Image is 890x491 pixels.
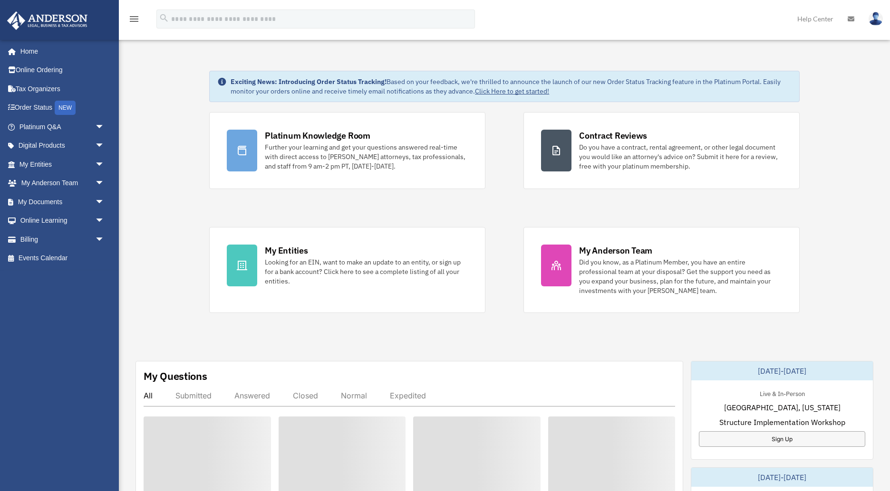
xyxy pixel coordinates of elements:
i: search [159,13,169,23]
a: Home [7,42,114,61]
div: My Entities [265,245,308,256]
div: [DATE]-[DATE] [691,361,873,380]
a: My Entities Looking for an EIN, want to make an update to an entity, or sign up for a bank accoun... [209,227,485,313]
div: NEW [55,101,76,115]
div: All [144,391,153,400]
div: Do you have a contract, rental agreement, or other legal document you would like an attorney's ad... [579,142,782,171]
a: Contract Reviews Do you have a contract, rental agreement, or other legal document you would like... [523,112,800,189]
a: My Anderson Teamarrow_drop_down [7,174,119,193]
i: menu [128,13,140,25]
a: My Anderson Team Did you know, as a Platinum Member, you have an entire professional team at your... [523,227,800,313]
div: My Anderson Team [579,245,652,256]
strong: Exciting News: Introducing Order Status Tracking! [231,77,387,86]
div: Did you know, as a Platinum Member, you have an entire professional team at your disposal? Get th... [579,257,782,295]
span: arrow_drop_down [95,211,114,231]
a: Events Calendar [7,249,119,268]
div: Expedited [390,391,426,400]
a: Order StatusNEW [7,98,119,118]
a: Tax Organizers [7,79,119,98]
div: Closed [293,391,318,400]
div: [DATE]-[DATE] [691,468,873,487]
a: My Entitiesarrow_drop_down [7,155,119,174]
a: Online Ordering [7,61,119,80]
a: Billingarrow_drop_down [7,230,119,249]
span: arrow_drop_down [95,155,114,174]
span: arrow_drop_down [95,117,114,137]
a: Click Here to get started! [475,87,549,95]
a: menu [128,17,140,25]
div: Further your learning and get your questions answered real-time with direct access to [PERSON_NAM... [265,142,468,171]
a: Platinum Knowledge Room Further your learning and get your questions answered real-time with dire... [209,112,485,189]
img: User Pic [869,12,883,26]
div: Submitted [175,391,212,400]
span: Structure Implementation Workshop [719,416,845,428]
a: Platinum Q&Aarrow_drop_down [7,117,119,136]
a: Sign Up [699,431,865,447]
img: Anderson Advisors Platinum Portal [4,11,90,30]
a: Online Learningarrow_drop_down [7,211,119,230]
div: Contract Reviews [579,130,647,142]
div: Normal [341,391,367,400]
a: My Documentsarrow_drop_down [7,192,119,211]
span: arrow_drop_down [95,174,114,193]
span: arrow_drop_down [95,136,114,156]
div: My Questions [144,369,207,383]
a: Digital Productsarrow_drop_down [7,136,119,155]
span: arrow_drop_down [95,192,114,212]
span: [GEOGRAPHIC_DATA], [US_STATE] [724,402,841,413]
div: Platinum Knowledge Room [265,130,370,142]
div: Looking for an EIN, want to make an update to an entity, or sign up for a bank account? Click her... [265,257,468,286]
div: Answered [234,391,270,400]
div: Based on your feedback, we're thrilled to announce the launch of our new Order Status Tracking fe... [231,77,792,96]
span: arrow_drop_down [95,230,114,249]
div: Live & In-Person [752,388,813,398]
